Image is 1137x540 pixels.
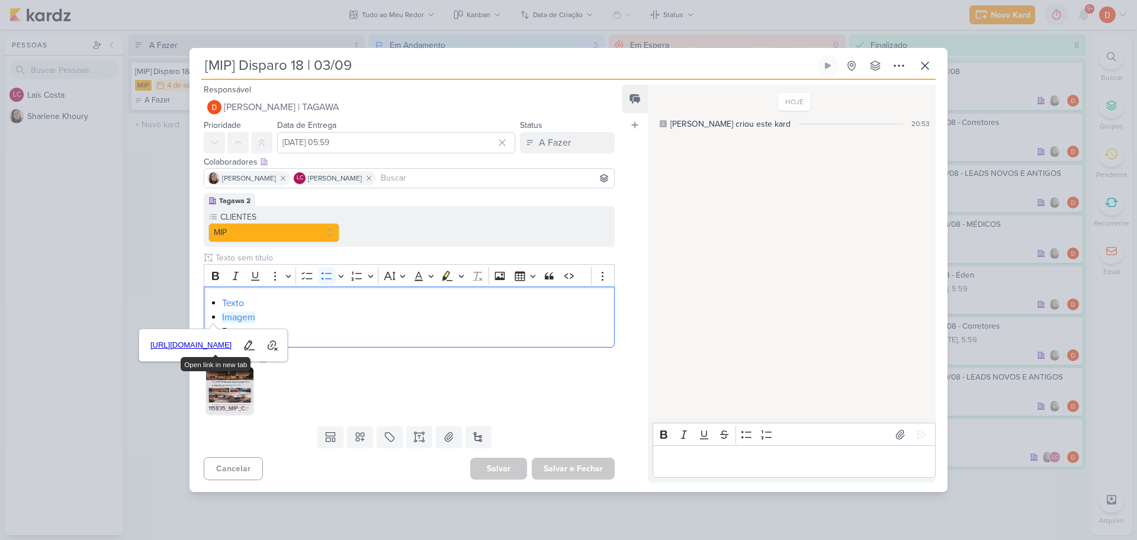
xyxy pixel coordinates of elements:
[222,324,608,339] li: Peça em anexo
[277,120,336,130] label: Data de Entrega
[294,172,306,184] div: Laís Costa
[378,171,612,185] input: Buscar
[297,175,303,181] p: LC
[222,297,244,309] a: Texto
[204,156,615,168] div: Colaboradores
[204,457,263,480] button: Cancelar
[204,287,615,348] div: Editor editing area: main
[222,311,255,323] a: Imagem
[147,338,236,352] span: [URL][DOMAIN_NAME]
[653,423,936,446] div: Editor toolbar
[308,173,362,184] span: [PERSON_NAME]
[201,55,815,76] input: Kard Sem Título
[204,85,251,95] label: Responsável
[208,172,220,184] img: Sharlene Khoury
[277,132,515,153] input: Select a date
[219,195,250,206] div: Tagawa 2
[520,120,542,130] label: Status
[207,100,221,114] img: Diego Lima | TAGAWA
[206,403,253,414] div: 115835_MIP_CONSTRUTORA___E-MAIL_MKT___AURA___ACABAMENTOS__DISPARO_20_V2.jpg
[206,367,253,414] img: ctr1bja9QuB9RE8VLjDid5Wwkm4SRoUDMXAqbcLK.jpg
[653,445,936,478] div: Editor editing area: main
[219,211,339,223] label: CLIENTES
[539,136,571,150] div: A Fazer
[222,173,276,184] span: [PERSON_NAME]
[204,97,615,118] button: [PERSON_NAME] | TAGAWA
[146,336,236,355] a: [URL][DOMAIN_NAME]
[204,264,615,287] div: Editor toolbar
[520,132,615,153] button: A Fazer
[911,118,930,129] div: 20:53
[224,100,339,114] span: [PERSON_NAME] | TAGAWA
[204,120,241,130] label: Prioridade
[213,252,615,264] input: Texto sem título
[823,61,833,70] div: Ligar relógio
[670,118,791,130] div: [PERSON_NAME] criou este kard
[208,223,339,242] button: MIP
